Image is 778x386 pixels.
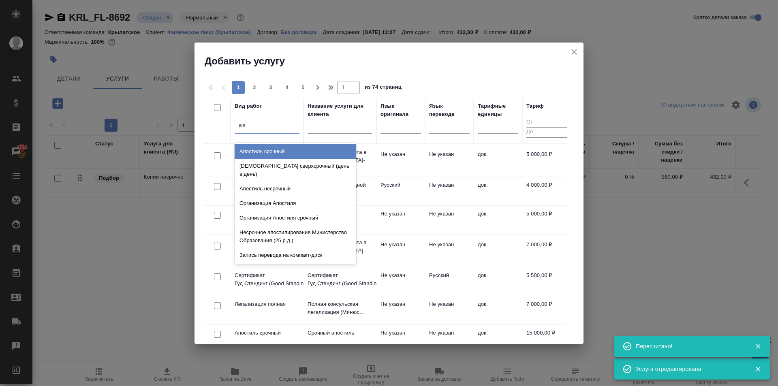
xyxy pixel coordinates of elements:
div: Аудиозапись канала (оригинал/перевод) [235,262,356,277]
td: 4 000,00 ₽ [522,177,571,205]
td: 5 000,00 ₽ [522,146,571,175]
td: 15 000,00 ₽ [522,325,571,353]
td: Не указан [425,237,474,265]
td: Не указан [425,177,474,205]
td: Не указан [376,237,425,265]
div: Тариф [526,102,544,110]
input: До [526,127,567,137]
td: док. [474,146,522,175]
td: Не указан [425,146,474,175]
td: Не указан [425,325,474,353]
button: 5 [297,81,310,94]
div: Название услуги для клиента [308,102,372,118]
p: Сертификат Гуд Стендинг (Good Standin... [308,271,372,288]
td: док. [474,296,522,324]
div: [DEMOGRAPHIC_DATA] сверхсрочный (день в день) [235,159,356,181]
div: Услуга отредактирована [636,365,743,373]
td: Не указан [376,267,425,296]
td: Не указан [376,296,425,324]
p: Легализация полная [235,300,299,308]
div: Вид работ [235,102,262,110]
span: 4 [280,83,293,92]
td: 7 000,00 ₽ [522,296,571,324]
td: Не указан [425,296,474,324]
span: 5 [297,83,310,92]
div: Запись перевода на компакт-диск [235,248,356,262]
p: Полная консульская легализация (Минюс... [308,300,372,316]
span: из 74 страниц [365,82,402,94]
span: 3 [264,83,277,92]
button: close [568,46,580,58]
div: Апостиль срочный [235,144,356,159]
div: Язык перевода [429,102,470,118]
button: Закрыть [750,365,766,373]
p: Срочный апостиль [308,329,372,337]
div: Организация Апостиля срочный [235,211,356,225]
td: док. [474,206,522,234]
button: Закрыть [750,343,766,350]
div: Несрочное апостилирование Министерство Образования (25 р.д.) [235,225,356,248]
button: 4 [280,81,293,94]
td: Не указан [376,325,425,353]
p: Сертификат Гуд Стендинг (Good Standin... [235,271,299,288]
div: Апостиль несрочный [235,181,356,196]
input: От [526,117,567,128]
div: Язык оригинала [380,102,421,118]
button: 3 [264,81,277,94]
td: Русский [425,267,474,296]
div: Пересчитано! [636,342,743,350]
td: док. [474,237,522,265]
td: Не указан [376,146,425,175]
h2: Добавить услугу [205,55,583,68]
td: 5 000,00 ₽ [522,206,571,234]
td: 5 500,00 ₽ [522,267,571,296]
td: Не указан [425,206,474,234]
td: док. [474,177,522,205]
td: Не указан [376,206,425,234]
p: Апостиль срочный [235,329,299,337]
button: 2 [248,81,261,94]
td: док. [474,267,522,296]
td: 7 000,00 ₽ [522,237,571,265]
td: док. [474,325,522,353]
div: Тарифные единицы [478,102,518,118]
span: 2 [248,83,261,92]
td: Русский [376,177,425,205]
div: Организация Апостиля [235,196,356,211]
